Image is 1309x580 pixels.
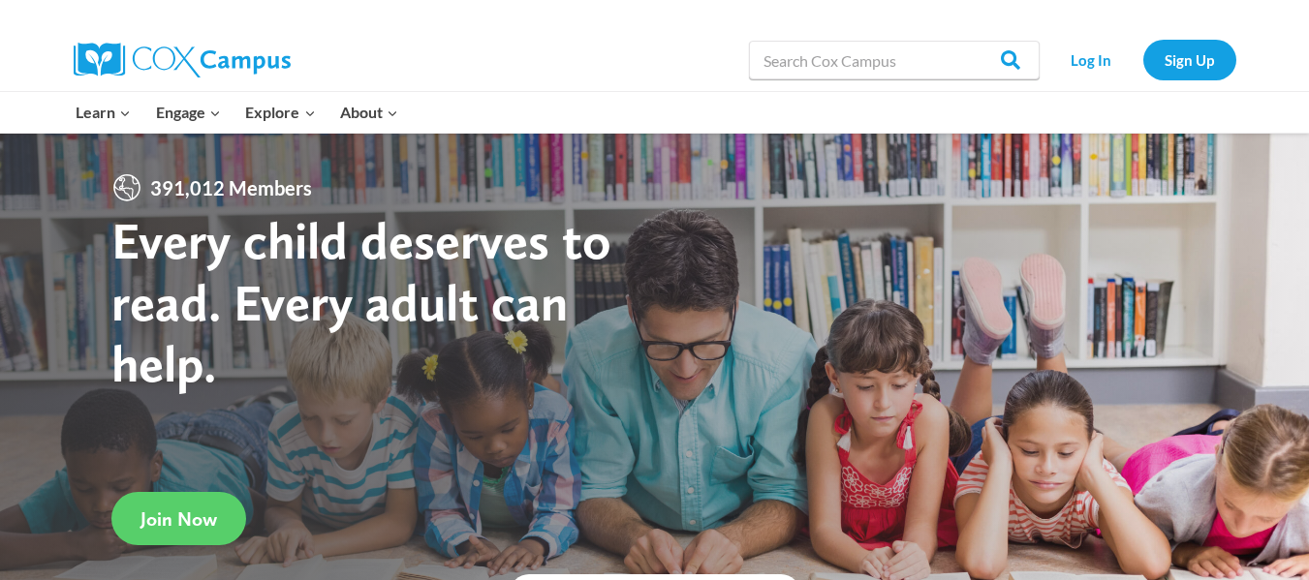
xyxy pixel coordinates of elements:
span: About [340,100,398,125]
input: Search Cox Campus [749,41,1040,79]
span: Learn [76,100,131,125]
span: Engage [156,100,221,125]
a: Join Now [111,492,246,545]
a: Log In [1049,40,1134,79]
span: Join Now [140,507,217,531]
span: Explore [245,100,315,125]
img: Cox Campus [74,43,291,77]
a: Sign Up [1143,40,1236,79]
strong: Every child deserves to read. Every adult can help. [111,209,611,394]
nav: Primary Navigation [64,92,411,133]
nav: Secondary Navigation [1049,40,1236,79]
span: 391,012 Members [142,172,320,203]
